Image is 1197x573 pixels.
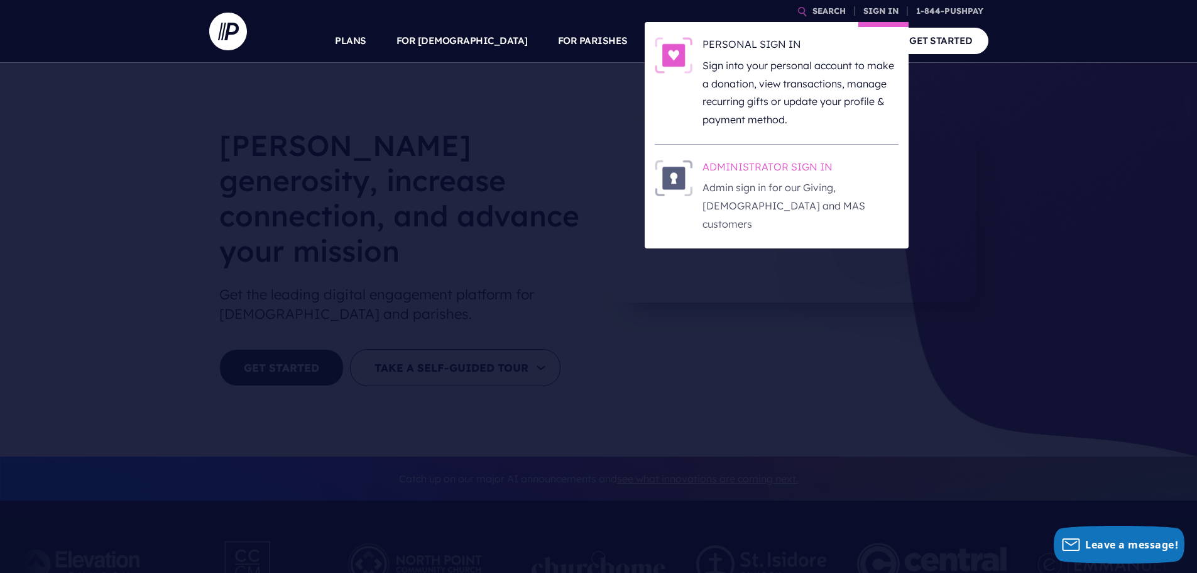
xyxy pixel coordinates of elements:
a: EXPLORE [743,19,787,63]
a: PERSONAL SIGN IN - Illustration PERSONAL SIGN IN Sign into your personal account to make a donati... [655,37,899,129]
a: FOR PARISHES [558,19,628,63]
a: GET STARTED [894,28,988,53]
a: SOLUTIONS [658,19,714,63]
p: Sign into your personal account to make a donation, view transactions, manage recurring gifts or ... [702,57,899,129]
a: COMPANY [817,19,864,63]
img: ADMINISTRATOR SIGN IN - Illustration [655,160,692,196]
button: Leave a message! [1054,526,1184,564]
a: PLANS [335,19,366,63]
a: ADMINISTRATOR SIGN IN - Illustration ADMINISTRATOR SIGN IN Admin sign in for our Giving, [DEMOGRA... [655,160,899,233]
h6: PERSONAL SIGN IN [702,37,899,56]
h6: ADMINISTRATOR SIGN IN [702,160,899,179]
img: PERSONAL SIGN IN - Illustration [655,37,692,74]
span: Leave a message! [1085,538,1178,552]
a: FOR [DEMOGRAPHIC_DATA] [396,19,528,63]
p: Admin sign in for our Giving, [DEMOGRAPHIC_DATA] and MAS customers [702,179,899,233]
